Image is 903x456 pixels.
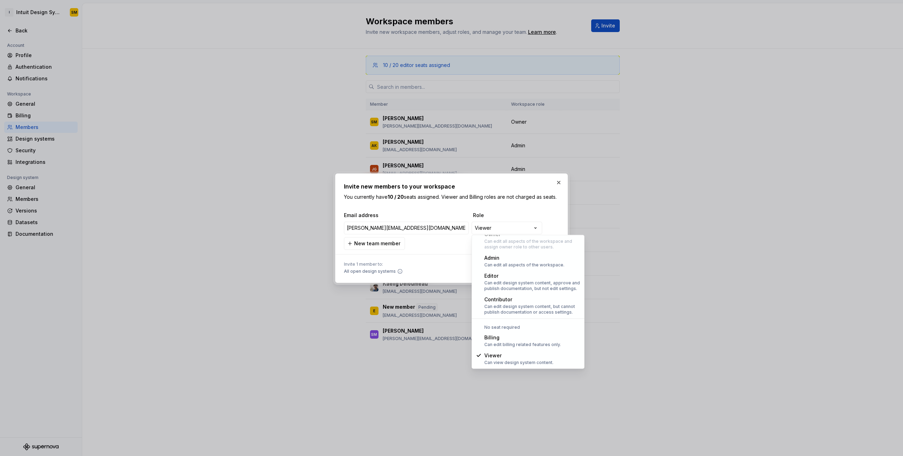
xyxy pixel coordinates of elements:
div: Can view design system content. [484,360,553,365]
div: No seat required [473,325,583,330]
div: Can edit design system content, but cannot publish documentation or access settings. [484,304,580,315]
div: Can edit design system content, approve and publish documentation, but not edit settings. [484,280,580,291]
span: Viewer [484,352,502,358]
div: Can edit all aspects of the workspace. [484,262,564,268]
div: Can edit billing related features only. [484,342,561,347]
span: Billing [484,334,499,340]
div: Can edit all aspects of the workspace and assign owner role to other users. [484,239,580,250]
span: Contributor [484,296,512,302]
span: Admin [484,255,499,261]
span: Editor [484,273,498,279]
